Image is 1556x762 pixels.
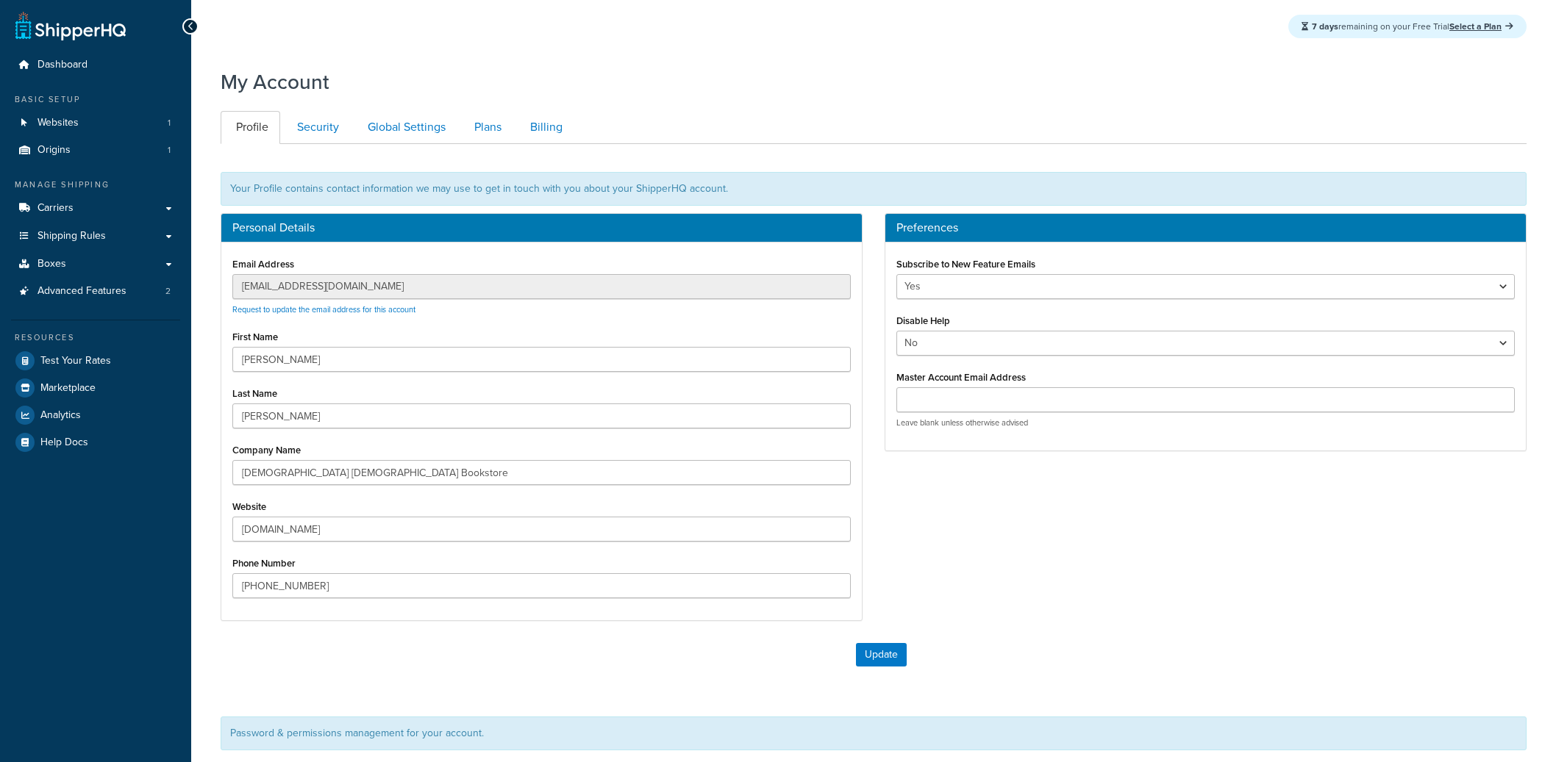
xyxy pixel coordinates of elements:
label: Disable Help [896,315,950,326]
div: Manage Shipping [11,179,180,191]
span: Test Your Rates [40,355,111,367]
a: Marketplace [11,375,180,401]
a: Analytics [11,402,180,428]
h3: Personal Details [232,221,851,234]
label: Phone Number [232,558,296,569]
li: Websites [11,109,180,137]
label: Subscribe to New Feature Emails [896,259,1035,270]
span: 1 [168,144,171,157]
span: Websites [38,117,79,129]
a: Origins 1 [11,137,180,164]
a: Select a Plan [1449,20,1513,33]
strong: 7 days [1312,20,1338,33]
h3: Preferences [896,221,1515,234]
a: Boxes [11,251,180,278]
a: ShipperHQ Home [15,11,126,40]
div: Basic Setup [11,93,180,106]
div: remaining on your Free Trial [1288,15,1527,38]
a: Help Docs [11,429,180,456]
span: Dashboard [38,59,88,71]
a: Profile [221,111,280,144]
span: Advanced Features [38,285,126,298]
h1: My Account [221,68,329,96]
label: First Name [232,331,278,342]
a: Test Your Rates [11,348,180,374]
span: Help Docs [40,436,88,449]
p: Leave blank unless otherwise advised [896,417,1515,428]
span: Carriers [38,202,74,215]
span: Boxes [38,258,66,270]
span: 2 [165,285,171,298]
div: Password & permissions management for your account. [221,716,1527,750]
a: Advanced Features 2 [11,278,180,305]
li: Advanced Features [11,278,180,305]
a: Dashboard [11,51,180,79]
span: Marketplace [40,382,96,395]
span: Origins [38,144,71,157]
label: Company Name [232,445,301,456]
a: Request to update the email address for this account [232,303,415,315]
div: Resources [11,331,180,344]
label: Last Name [232,388,277,399]
span: 1 [168,117,171,129]
a: Shipping Rules [11,223,180,250]
a: Security [282,111,351,144]
button: Update [856,643,907,666]
a: Billing [515,111,574,144]
label: Master Account Email Address [896,372,1026,383]
span: Shipping Rules [38,230,106,242]
label: Email Address [232,259,294,270]
label: Website [232,501,266,512]
a: Carriers [11,195,180,222]
li: Origins [11,137,180,164]
div: Your Profile contains contact information we may use to get in touch with you about your ShipperH... [221,172,1527,206]
span: Analytics [40,409,81,422]
a: Plans [459,111,513,144]
a: Global Settings [352,111,457,144]
a: Websites 1 [11,109,180,137]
